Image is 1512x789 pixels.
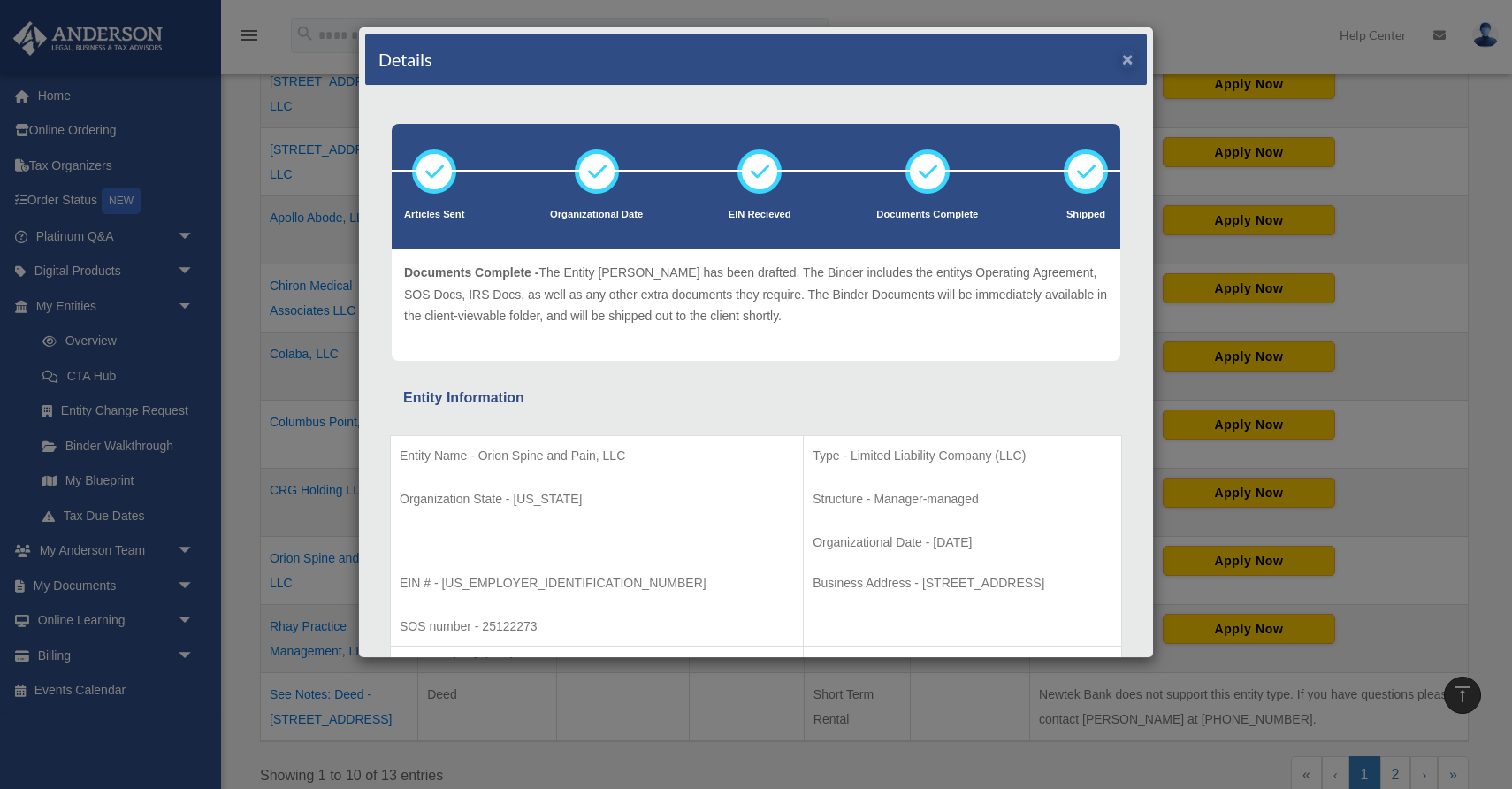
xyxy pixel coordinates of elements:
p: Business Address - [STREET_ADDRESS] [813,572,1112,594]
p: Type - Limited Liability Company (LLC) [813,445,1112,467]
p: Entity Name - Orion Spine and Pain, LLC [400,445,794,467]
p: Articles Sent [404,206,464,224]
p: EIN Recieved [729,206,791,224]
p: The Entity [PERSON_NAME] has been drafted. The Binder includes the entitys Operating Agreement, S... [404,262,1108,327]
p: EIN # - [US_EMPLOYER_IDENTIFICATION_NUMBER] [400,572,794,594]
p: Organizational Date - [DATE] [813,532,1112,554]
p: Organization State - [US_STATE] [400,488,794,510]
span: Documents Complete - [404,265,538,280]
p: RA Address - [STREET_ADDRESS] [813,655,1112,678]
div: Entity Information [403,386,1109,410]
p: Documents Complete [876,206,978,224]
p: Shipped [1064,206,1108,224]
button: × [1122,50,1134,68]
p: SOS number - 25122273 [400,616,794,638]
p: RA Name - [PERSON_NAME] Registered Agents (Inc.) [400,655,794,678]
p: Organizational Date [550,206,643,224]
h4: Details [378,47,432,72]
p: Structure - Manager-managed [813,488,1112,510]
